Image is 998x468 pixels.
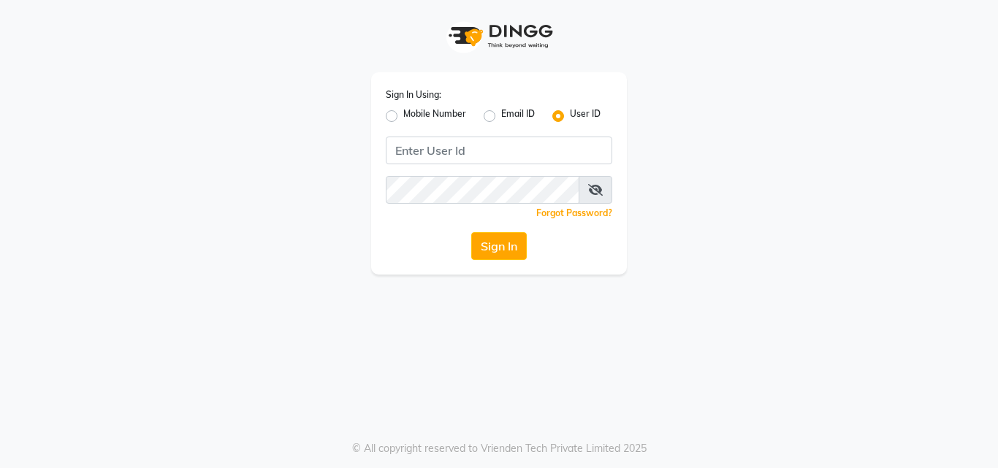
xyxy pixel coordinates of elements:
[403,107,466,125] label: Mobile Number
[501,107,535,125] label: Email ID
[536,207,612,218] a: Forgot Password?
[386,137,612,164] input: Username
[471,232,527,260] button: Sign In
[570,107,601,125] label: User ID
[386,176,579,204] input: Username
[441,15,557,58] img: logo1.svg
[386,88,441,101] label: Sign In Using:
